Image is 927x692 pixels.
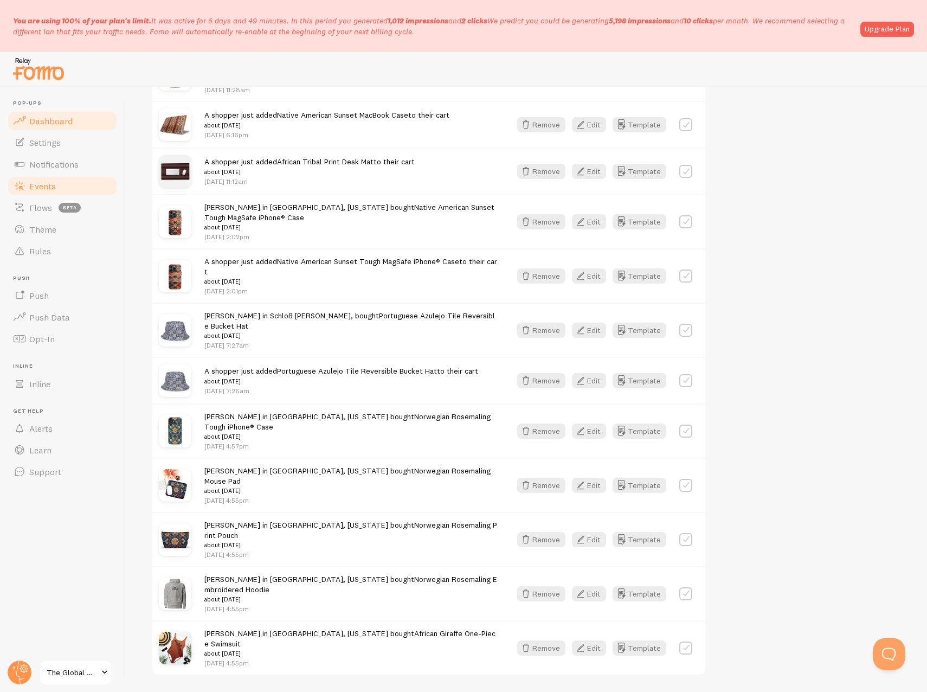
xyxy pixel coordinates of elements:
span: The Global Wanderer [47,666,98,679]
a: Edit [572,117,613,132]
span: Support [29,466,61,477]
button: Template [613,164,666,179]
p: [DATE] 4:55pm [204,550,498,559]
span: Push Data [29,312,70,323]
button: Edit [572,586,606,601]
a: Portuguese Azulejo Tile Reversible Bucket Hat [204,311,495,331]
span: [PERSON_NAME] in [GEOGRAPHIC_DATA], [US_STATE] bought [204,202,498,233]
p: [DATE] 4:57pm [204,441,498,451]
span: and [388,16,487,25]
a: Inline [7,373,118,395]
a: Native American Sunset Tough MagSafe iPhone® Case [277,257,459,266]
small: about [DATE] [204,540,498,550]
small: about [DATE] [204,222,498,232]
span: [PERSON_NAME] in Schloß [PERSON_NAME], bought [204,311,498,341]
span: Pop-ups [13,100,118,107]
button: Template [613,323,666,338]
button: Template [613,373,666,388]
span: Opt-In [29,334,55,344]
p: [DATE] 11:12am [204,177,415,186]
small: about [DATE] [204,649,498,658]
a: Template [613,424,666,439]
a: Norwegian Rosemaling Mouse Pad [204,466,491,486]
span: Settings [29,137,61,148]
span: A shopper just added to their cart [204,366,478,386]
span: Rules [29,246,51,257]
button: Remove [517,478,565,493]
small: about [DATE] [204,331,498,341]
p: [DATE] 4:55pm [204,604,498,613]
small: about [DATE] [204,594,498,604]
button: Remove [517,268,565,284]
a: Edit [572,164,613,179]
span: Flows [29,202,52,213]
span: [PERSON_NAME] in [GEOGRAPHIC_DATA], [US_STATE] bought [204,466,498,496]
span: [PERSON_NAME] in [GEOGRAPHIC_DATA], [US_STATE] bought [204,629,498,659]
a: Portuguese Azulejo Tile Reversible Bucket Hat [277,366,437,376]
p: [DATE] 2:01pm [204,286,498,296]
button: Edit [572,117,606,132]
button: Template [613,214,666,229]
a: Theme [7,219,118,240]
a: Norwegian Rosemaling Tough iPhone® Case [204,412,491,432]
b: 10 clicks [684,16,713,25]
img: norwegian-rosemaling-print-pouch-the-global-wanderer-76620_small.jpg [159,523,191,556]
button: Remove [517,373,565,388]
span: A shopper just added to their cart [204,257,498,287]
button: Edit [572,373,606,388]
p: [DATE] 11:28am [204,85,498,94]
span: Theme [29,224,56,235]
button: Edit [572,640,606,656]
button: Edit [572,532,606,547]
a: Notifications [7,153,118,175]
button: Edit [572,424,606,439]
a: Rules [7,240,118,262]
b: 1,012 impressions [388,16,448,25]
a: Opt-In [7,328,118,350]
a: Template [613,586,666,601]
a: Edit [572,323,613,338]
b: 2 clicks [461,16,487,25]
img: native-american-sunset-tough-magsafe-iphone-r-case-the-global-wanderer-95651.jpg [159,260,191,292]
span: Push [29,290,49,301]
p: [DATE] 4:55pm [204,496,498,505]
a: Settings [7,132,118,153]
a: The Global Wanderer [39,659,112,685]
span: Alerts [29,423,53,434]
p: [DATE] 2:02pm [204,232,498,241]
span: Inline [29,379,50,389]
a: Norwegian Rosemaling Print Pouch [204,520,497,540]
button: Edit [572,214,606,229]
a: Events [7,175,118,197]
a: Template [613,478,666,493]
small: about [DATE] [204,277,498,286]
button: Remove [517,323,565,338]
small: about [DATE] [204,376,478,386]
p: [DATE] 7:27am [204,341,498,350]
span: Inline [13,363,118,370]
span: beta [59,203,81,213]
span: [PERSON_NAME] in [GEOGRAPHIC_DATA], [US_STATE] bought [204,520,498,550]
button: Edit [572,268,606,284]
button: Remove [517,214,565,229]
img: norwegian-rosemaling-tough-magsafe-iphone-r-case-the-global-wanderer-45908_small.jpg [159,415,191,447]
p: [DATE] 4:55pm [204,658,498,668]
a: Native American Sunset Tough MagSafe iPhone® Case [204,202,494,222]
a: Edit [572,268,613,284]
button: Remove [517,164,565,179]
button: Edit [572,478,606,493]
b: 5,198 impressions [609,16,671,25]
a: Push Data [7,306,118,328]
a: Alerts [7,418,118,439]
a: African Giraffe One-Piece Swimsuit [204,629,495,649]
span: Get Help [13,408,118,415]
button: Remove [517,640,565,656]
button: Template [613,268,666,284]
img: portuguese-azulejo-tile-reversible-bucket-hat-the-global-wanderer-74686.jpg [159,364,191,397]
a: Edit [572,373,613,388]
button: Template [613,640,666,656]
p: [DATE] 6:16pm [204,130,449,139]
